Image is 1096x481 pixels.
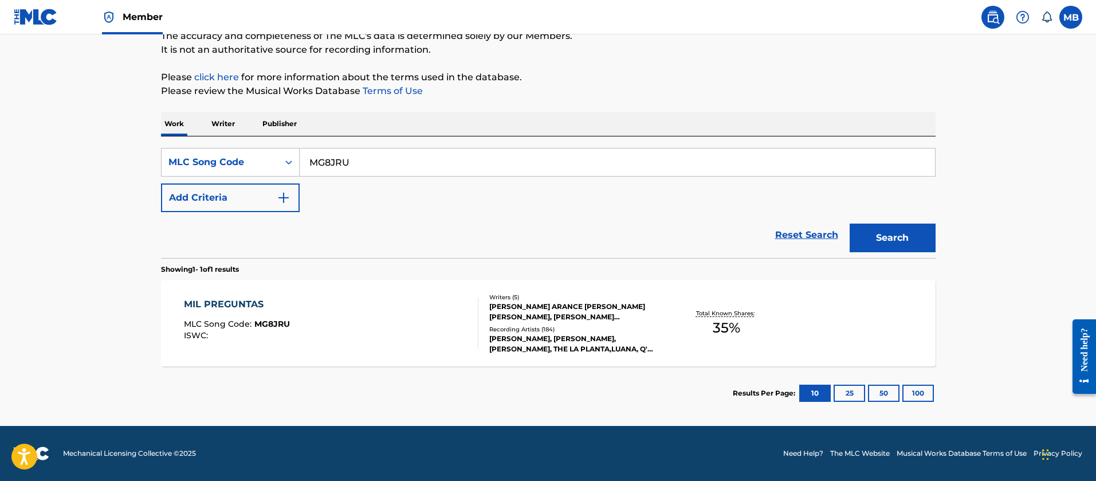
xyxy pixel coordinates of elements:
a: Terms of Use [360,85,423,96]
iframe: Resource Center [1064,311,1096,403]
button: 10 [799,385,831,402]
div: MLC Song Code [168,155,272,169]
img: Top Rightsholder [102,10,116,24]
p: It is not an authoritative source for recording information. [161,43,936,57]
div: User Menu [1059,6,1082,29]
div: Writers ( 5 ) [489,293,662,302]
form: Search Form [161,148,936,258]
p: Work [161,112,187,136]
button: Add Criteria [161,183,300,212]
div: Recording Artists ( 184 ) [489,325,662,334]
p: Total Known Shares: [696,309,757,318]
p: Please review the Musical Works Database [161,84,936,98]
a: Public Search [981,6,1004,29]
span: Mechanical Licensing Collective © 2025 [63,448,196,459]
a: Reset Search [769,222,844,248]
p: Results Per Page: [733,388,798,398]
a: Privacy Policy [1034,448,1082,459]
div: MIL PREGUNTAS [184,298,290,311]
span: MLC Song Code : [184,319,254,329]
span: Member [123,10,163,24]
a: MIL PREGUNTASMLC Song Code:MG8JRUISWC:Writers (5)[PERSON_NAME] ARANCE [PERSON_NAME] [PERSON_NAME]... [161,280,936,366]
button: 100 [902,385,934,402]
div: [PERSON_NAME], [PERSON_NAME], [PERSON_NAME], THE LA PLANTA,LUANA, Q' LOKURA,LUCK RA [489,334,662,354]
div: Notifications [1041,11,1052,23]
img: logo [14,447,49,460]
p: Showing 1 - 1 of 1 results [161,264,239,275]
p: The accuracy and completeness of The MLC's data is determined solely by our Members. [161,29,936,43]
span: ISWC : [184,330,211,341]
p: Writer [208,112,238,136]
a: Need Help? [783,448,823,459]
a: The MLC Website [830,448,890,459]
div: Drag [1042,437,1049,472]
div: [PERSON_NAME] ARANCE [PERSON_NAME] [PERSON_NAME], [PERSON_NAME] [PERSON_NAME] VEGAS DEL [PERSON_N... [489,302,662,322]
img: MLC Logo [14,9,58,25]
p: Publisher [259,112,300,136]
p: Please for more information about the terms used in the database. [161,71,936,84]
span: 35 % [713,318,740,338]
span: MG8JRU [254,319,290,329]
button: 50 [868,385,899,402]
button: Search [850,224,936,252]
a: click here [194,72,239,83]
div: Help [1011,6,1034,29]
iframe: Chat Widget [1039,426,1096,481]
img: help [1016,10,1030,24]
img: search [986,10,1000,24]
button: 25 [834,385,865,402]
a: Musical Works Database Terms of Use [897,448,1027,459]
img: 9d2ae6d4665cec9f34b9.svg [277,191,290,205]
